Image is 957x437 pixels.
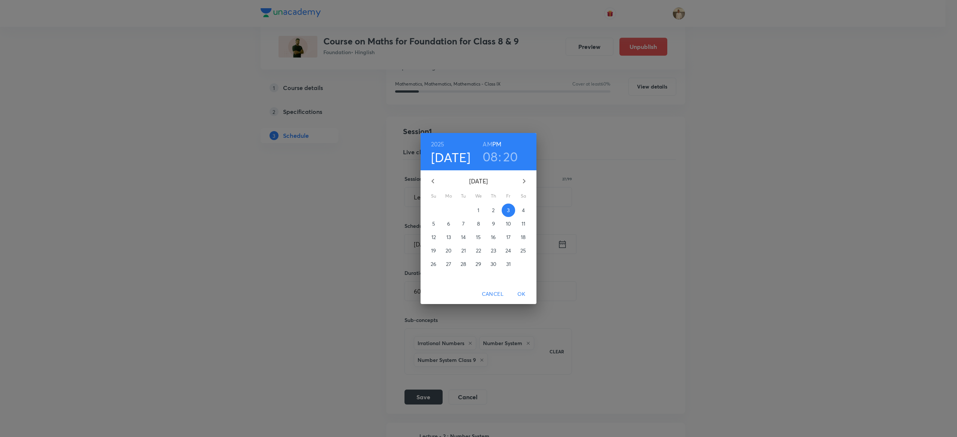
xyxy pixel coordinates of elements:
[491,247,496,254] p: 23
[432,220,435,227] p: 5
[461,260,466,268] p: 28
[457,192,470,200] span: Tu
[479,287,507,301] button: Cancel
[517,244,530,257] button: 25
[472,244,485,257] button: 22
[457,257,470,271] button: 28
[487,192,500,200] span: Th
[502,257,515,271] button: 31
[503,149,518,164] button: 20
[442,217,455,230] button: 6
[510,287,533,301] button: OK
[502,230,515,244] button: 17
[521,233,526,241] p: 18
[517,230,530,244] button: 18
[431,149,471,165] button: [DATE]
[487,257,500,271] button: 30
[487,217,500,230] button: 9
[483,149,498,164] button: 08
[513,289,530,299] span: OK
[457,230,470,244] button: 14
[477,207,479,214] p: 1
[517,204,530,217] button: 4
[492,220,495,227] p: 9
[461,233,466,241] p: 14
[502,217,515,230] button: 10
[476,233,481,241] p: 15
[498,149,501,164] h3: :
[505,247,511,254] p: 24
[461,247,466,254] p: 21
[472,204,485,217] button: 1
[502,192,515,200] span: Fr
[521,220,525,227] p: 11
[507,207,510,214] p: 3
[442,192,455,200] span: Mo
[520,247,526,254] p: 25
[431,233,436,241] p: 12
[427,192,440,200] span: Su
[431,247,436,254] p: 19
[427,217,440,230] button: 5
[431,260,436,268] p: 26
[517,217,530,230] button: 11
[487,244,500,257] button: 23
[446,260,451,268] p: 27
[483,139,492,149] button: AM
[446,233,451,241] p: 13
[457,217,470,230] button: 7
[502,204,515,217] button: 3
[472,217,485,230] button: 8
[492,207,495,214] p: 2
[442,177,515,186] p: [DATE]
[506,233,511,241] p: 17
[472,257,485,271] button: 29
[506,260,511,268] p: 31
[427,244,440,257] button: 19
[472,192,485,200] span: We
[442,244,455,257] button: 20
[457,244,470,257] button: 21
[446,247,452,254] p: 20
[427,257,440,271] button: 26
[427,230,440,244] button: 12
[490,260,496,268] p: 30
[476,260,481,268] p: 29
[522,207,525,214] p: 4
[487,204,500,217] button: 2
[442,257,455,271] button: 27
[447,220,450,227] p: 6
[431,139,444,149] button: 2025
[482,289,504,299] span: Cancel
[506,220,511,227] p: 10
[462,220,465,227] p: 7
[492,139,501,149] button: PM
[472,230,485,244] button: 15
[487,230,500,244] button: 16
[491,233,496,241] p: 16
[517,192,530,200] span: Sa
[502,244,515,257] button: 24
[476,247,481,254] p: 22
[442,230,455,244] button: 13
[477,220,480,227] p: 8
